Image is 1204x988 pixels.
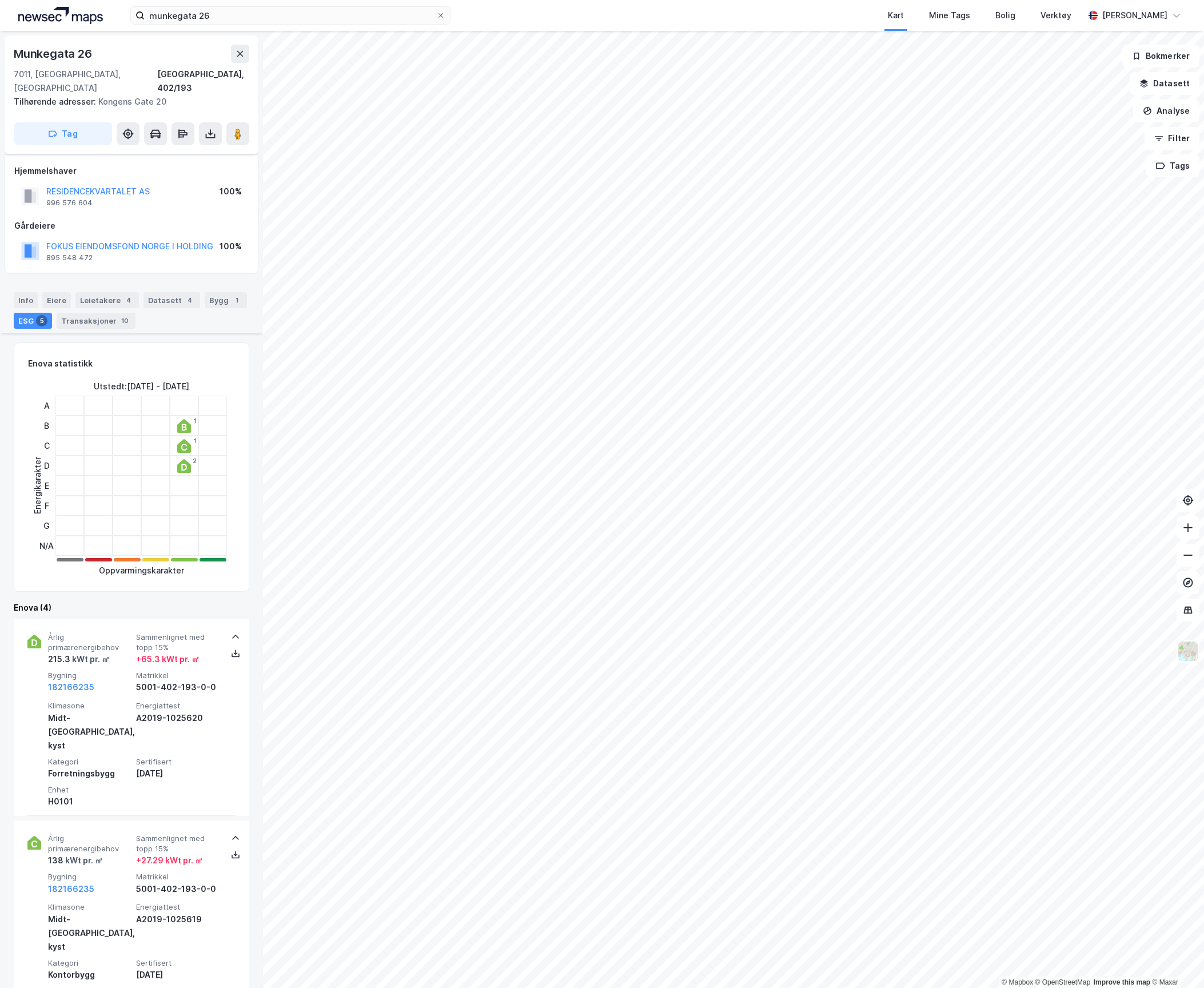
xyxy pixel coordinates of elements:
div: [DATE] [136,767,220,780]
iframe: Chat Widget [1147,933,1204,988]
div: 996 576 604 [46,198,93,208]
a: Mapbox [1002,978,1033,986]
div: [DATE] [136,968,220,982]
div: [PERSON_NAME] [1102,9,1167,22]
div: 5 [36,315,47,326]
div: 1 [231,294,242,306]
span: Kategori [48,958,131,968]
div: + 27.29 kWt pr. ㎡ [136,854,203,867]
button: Analyse [1133,99,1199,122]
div: Midt-[GEOGRAPHIC_DATA], kyst [48,913,131,954]
a: OpenStreetMap [1035,978,1091,986]
span: Enhet [48,785,131,795]
button: Bokmerker [1122,45,1199,67]
div: A2019-1025619 [136,913,220,926]
div: Midt-[GEOGRAPHIC_DATA], kyst [48,711,131,752]
div: 2 [193,457,197,464]
div: Mine Tags [929,9,970,22]
span: Årlig primærenergibehov [48,632,131,652]
div: 10 [119,315,131,326]
div: 4 [184,294,196,306]
span: Klimasone [48,701,131,711]
div: Enova statistikk [28,357,93,370]
div: Hjemmelshaver [14,164,249,178]
span: Matrikkel [136,671,220,680]
span: Årlig primærenergibehov [48,834,131,854]
div: Enova (4) [14,601,249,615]
div: G [39,516,54,536]
img: logo.a4113a55bc3d86da70a041830d287a7e.svg [18,7,103,24]
input: Søk på adresse, matrikkel, gårdeiere, leietakere eller personer [145,7,436,24]
div: C [39,436,54,456]
div: Oppvarmingskarakter [99,564,184,577]
button: 182166235 [48,680,94,694]
div: kWt pr. ㎡ [63,854,103,867]
span: Sertifisert [136,757,220,767]
button: Tag [14,122,112,145]
div: Kongens Gate 20 [14,95,240,109]
div: Kontrollprogram for chat [1147,933,1204,988]
div: 895 548 472 [46,253,93,262]
span: Tilhørende adresser: [14,97,98,106]
div: + 65.3 kWt pr. ㎡ [136,652,200,666]
span: Energiattest [136,902,220,912]
div: 5001-402-193-0-0 [136,882,220,896]
div: A2019-1025620 [136,711,220,725]
div: 4 [123,294,134,306]
button: Filter [1145,127,1199,150]
div: Kart [888,9,904,22]
div: 100% [220,240,242,253]
div: Forretningsbygg [48,767,131,780]
div: Munkegata 26 [14,45,94,63]
div: 1 [194,437,197,444]
span: Sammenlignet med topp 15% [136,632,220,652]
span: Bygning [48,872,131,882]
div: A [39,396,54,416]
div: Bolig [995,9,1015,22]
span: Matrikkel [136,872,220,882]
div: Transaksjoner [57,313,135,329]
span: Bygning [48,671,131,680]
div: Leietakere [75,292,139,308]
div: 100% [220,185,242,198]
div: D [39,456,54,476]
div: ESG [14,313,52,329]
div: kWt pr. ㎡ [70,652,110,666]
div: Verktøy [1040,9,1071,22]
img: Z [1177,640,1199,662]
button: Datasett [1130,72,1199,95]
button: Tags [1146,154,1199,177]
div: N/A [39,536,54,556]
div: 7011, [GEOGRAPHIC_DATA], [GEOGRAPHIC_DATA] [14,67,157,95]
div: Info [14,292,38,308]
div: Kontorbygg [48,968,131,982]
div: 138 [48,854,103,867]
div: H0101 [48,795,131,808]
span: Energiattest [136,701,220,711]
span: Klimasone [48,902,131,912]
div: 1 [194,417,197,424]
div: Eiere [42,292,71,308]
div: Gårdeiere [14,219,249,233]
div: Datasett [143,292,200,308]
div: Energikarakter [31,457,45,514]
div: Utstedt : [DATE] - [DATE] [94,380,189,393]
div: F [39,496,54,516]
button: 182166235 [48,882,94,896]
div: [GEOGRAPHIC_DATA], 402/193 [157,67,249,95]
div: E [39,476,54,496]
div: 5001-402-193-0-0 [136,680,220,694]
span: Kategori [48,757,131,767]
div: B [39,416,54,436]
span: Sertifisert [136,958,220,968]
a: Improve this map [1094,978,1150,986]
div: Bygg [205,292,247,308]
span: Sammenlignet med topp 15% [136,834,220,854]
div: 215.3 [48,652,110,666]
